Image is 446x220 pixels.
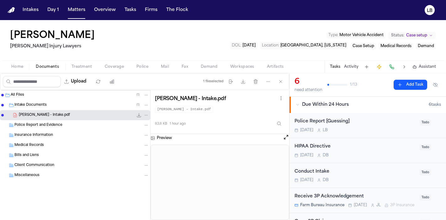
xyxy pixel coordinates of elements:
button: Open preview [283,134,289,142]
span: [DATE] [300,128,313,133]
span: Medical Records [380,44,411,48]
button: Edit Location: Gulfport, Mississippi [260,42,348,49]
span: [GEOGRAPHIC_DATA], [US_STATE] [280,44,346,47]
span: Workspaces [230,64,254,69]
button: Create Immediate Task [375,62,384,71]
span: Miscellaneous [14,173,40,178]
h1: [PERSON_NAME] [10,30,95,41]
span: Todo [420,120,431,126]
span: Motor Vehicle Accident [339,33,384,37]
div: 1 file selected [203,79,224,83]
button: Change status from Case setup [388,32,436,39]
span: Status: [391,33,404,38]
div: Receive 3P Acknowledgement [295,193,416,200]
button: Assistant [412,64,436,69]
h3: Preview [157,136,172,141]
span: Todo [420,195,431,201]
button: Day 1 [45,4,61,16]
button: Tasks [122,4,139,16]
button: Edit matter name [10,30,95,41]
span: [PERSON_NAME] - Intake.pdf [19,113,70,118]
span: 1 / 13 [350,82,357,87]
img: Finch Logo [8,7,15,13]
span: D B [323,153,329,158]
button: Upload [61,76,90,87]
span: Home [11,64,23,69]
span: Demand [418,44,434,48]
button: Edit service: Demand [416,43,436,49]
span: Mail [161,64,169,69]
span: Insurance Information [14,133,53,138]
div: Open task: HIPAA Directive [289,138,446,163]
iframe: V. Watkins - Intake.pdf [151,145,289,220]
div: HIPAA Directive [295,143,416,150]
button: Edit DOL: 2025-08-17 [230,42,258,49]
div: Police Report [Guessing] [295,118,416,125]
span: Due Within 24 Hours [302,102,349,108]
span: 6 task s [429,102,441,107]
button: The Flock [164,4,191,16]
span: Police [136,64,148,69]
span: ( 1 ) [136,93,140,97]
button: Hide completed tasks (⌘⇧H) [430,80,441,90]
span: D B [323,178,329,183]
span: Coverage [105,64,124,69]
button: Overview [92,4,118,16]
span: Location : [262,44,279,47]
span: 1 hour ago [170,121,186,126]
span: Todo [420,144,431,150]
span: 83.8 KB [155,121,167,126]
button: Firms [142,4,160,16]
div: Open task: Police Report [Guessing] [289,113,446,138]
button: Edit service: Medical Records [379,43,413,49]
button: Due Within 24 Hours6tasks [289,97,446,113]
span: Treatment [72,64,92,69]
span: [DATE] [300,153,313,158]
button: Edit Type: Motor Vehicle Accident [327,32,385,38]
span: Type : [328,33,338,37]
input: Search files [3,76,61,87]
span: Case setup [406,33,427,38]
button: Add Task [362,62,371,71]
button: Add Task [394,80,427,90]
button: Tasks [330,64,340,69]
div: need attention [295,88,322,93]
span: DOL : [232,44,242,47]
h2: [PERSON_NAME] Injury Lawyers [10,43,97,50]
span: Artifacts [267,64,284,69]
span: Intake Documents [14,103,47,108]
span: Todo [420,169,431,175]
span: J L [376,203,381,208]
h3: [PERSON_NAME] - Intake.pdf [155,96,226,102]
span: Fax [182,64,188,69]
button: Activity [344,64,358,69]
span: Assistant [419,64,436,69]
span: Police Report and Evidence [14,123,62,128]
div: Open task: Conduct Intake [289,163,446,188]
button: Intakes [20,4,41,16]
button: Inspect [273,118,285,129]
text: LB [427,8,433,13]
span: All Files [11,93,24,98]
span: Farm Bureau Insurance [300,203,344,208]
span: 3P Insurance [390,203,414,208]
span: [DATE] [354,203,367,208]
span: [DATE] [242,44,256,47]
code: [PERSON_NAME] - Intake.pdf [155,106,213,113]
button: Download V. Watkins - Intake.pdf [136,112,142,118]
span: L B [323,128,328,133]
button: Matters [65,4,88,16]
div: Conduct Intake [295,168,416,175]
span: ( 1 ) [136,103,140,107]
button: Make a Call [387,62,396,71]
span: Client Communication [14,163,54,168]
div: 6 [295,77,322,87]
span: [DATE] [300,178,313,183]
